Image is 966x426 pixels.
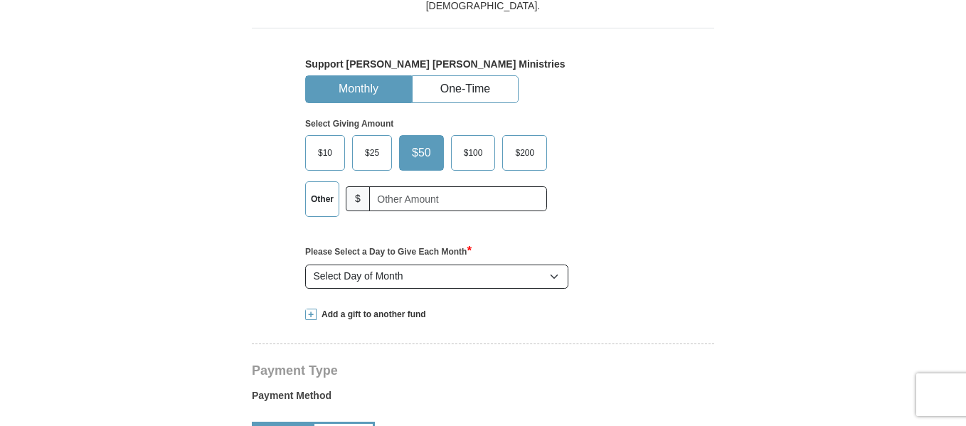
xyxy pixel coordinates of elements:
[457,142,490,164] span: $100
[311,142,339,164] span: $10
[306,76,411,102] button: Monthly
[346,186,370,211] span: $
[369,186,547,211] input: Other Amount
[305,247,472,257] strong: Please Select a Day to Give Each Month
[405,142,438,164] span: $50
[252,388,714,410] label: Payment Method
[305,119,393,129] strong: Select Giving Amount
[317,309,426,321] span: Add a gift to another fund
[358,142,386,164] span: $25
[305,58,661,70] h5: Support [PERSON_NAME] [PERSON_NAME] Ministries
[306,182,339,216] label: Other
[413,76,518,102] button: One-Time
[252,365,714,376] h4: Payment Type
[508,142,541,164] span: $200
